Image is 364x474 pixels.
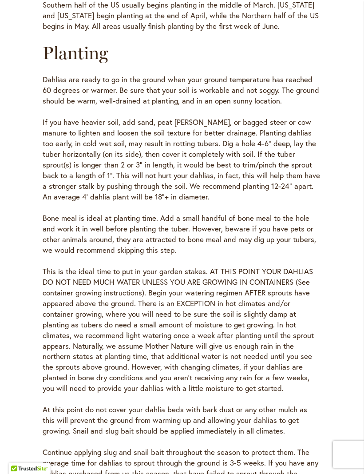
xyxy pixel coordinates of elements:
[43,74,321,106] p: Dahlias are ready to go in the ground when your ground temperature has reached 60 degrees or warm...
[43,117,321,202] p: If you have heavier soil, add sand, peat [PERSON_NAME], or bagged steer or cow manure to lighten ...
[43,42,321,64] h2: Planting
[43,266,321,394] p: This is the ideal time to put in your garden stakes. AT THIS POINT YOUR DAHLIAS DO NOT NEED MUCH ...
[43,404,321,436] p: At this point do not cover your dahlia beds with bark dust or any other mulch as this will preven...
[43,213,321,255] p: Bone meal is ideal at planting time. Add a small handful of bone meal to the hole and work it in ...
